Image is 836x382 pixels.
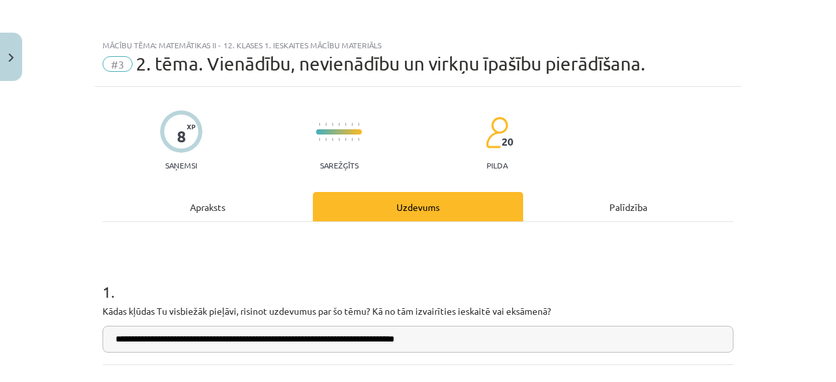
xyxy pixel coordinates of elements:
[313,192,523,221] div: Uzdevums
[345,138,346,141] img: icon-short-line-57e1e144782c952c97e751825c79c345078a6d821885a25fce030b3d8c18986b.svg
[177,127,186,146] div: 8
[487,161,507,170] p: pilda
[351,123,353,126] img: icon-short-line-57e1e144782c952c97e751825c79c345078a6d821885a25fce030b3d8c18986b.svg
[325,123,327,126] img: icon-short-line-57e1e144782c952c97e751825c79c345078a6d821885a25fce030b3d8c18986b.svg
[502,136,513,148] span: 20
[485,116,508,149] img: students-c634bb4e5e11cddfef0936a35e636f08e4e9abd3cc4e673bd6f9a4125e45ecb1.svg
[523,192,733,221] div: Palīdzība
[351,138,353,141] img: icon-short-line-57e1e144782c952c97e751825c79c345078a6d821885a25fce030b3d8c18986b.svg
[103,56,133,72] span: #3
[338,138,340,141] img: icon-short-line-57e1e144782c952c97e751825c79c345078a6d821885a25fce030b3d8c18986b.svg
[160,161,202,170] p: Saņemsi
[103,304,733,318] p: Kādas kļūdas Tu visbiežāk pieļāvi, risinot uzdevumus par šo tēmu? Kā no tām izvairīties ieskaitē ...
[8,54,14,62] img: icon-close-lesson-0947bae3869378f0d4975bcd49f059093ad1ed9edebbc8119c70593378902aed.svg
[103,192,313,221] div: Apraksts
[103,40,733,50] div: Mācību tēma: Matemātikas ii - 12. klases 1. ieskaites mācību materiāls
[320,161,359,170] p: Sarežģīts
[332,138,333,141] img: icon-short-line-57e1e144782c952c97e751825c79c345078a6d821885a25fce030b3d8c18986b.svg
[136,53,645,74] span: 2. tēma. Vienādību, nevienādību un virkņu īpašību pierādīšana.
[338,123,340,126] img: icon-short-line-57e1e144782c952c97e751825c79c345078a6d821885a25fce030b3d8c18986b.svg
[103,260,733,300] h1: 1 .
[319,138,320,141] img: icon-short-line-57e1e144782c952c97e751825c79c345078a6d821885a25fce030b3d8c18986b.svg
[319,123,320,126] img: icon-short-line-57e1e144782c952c97e751825c79c345078a6d821885a25fce030b3d8c18986b.svg
[187,123,195,130] span: XP
[358,123,359,126] img: icon-short-line-57e1e144782c952c97e751825c79c345078a6d821885a25fce030b3d8c18986b.svg
[358,138,359,141] img: icon-short-line-57e1e144782c952c97e751825c79c345078a6d821885a25fce030b3d8c18986b.svg
[325,138,327,141] img: icon-short-line-57e1e144782c952c97e751825c79c345078a6d821885a25fce030b3d8c18986b.svg
[345,123,346,126] img: icon-short-line-57e1e144782c952c97e751825c79c345078a6d821885a25fce030b3d8c18986b.svg
[332,123,333,126] img: icon-short-line-57e1e144782c952c97e751825c79c345078a6d821885a25fce030b3d8c18986b.svg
